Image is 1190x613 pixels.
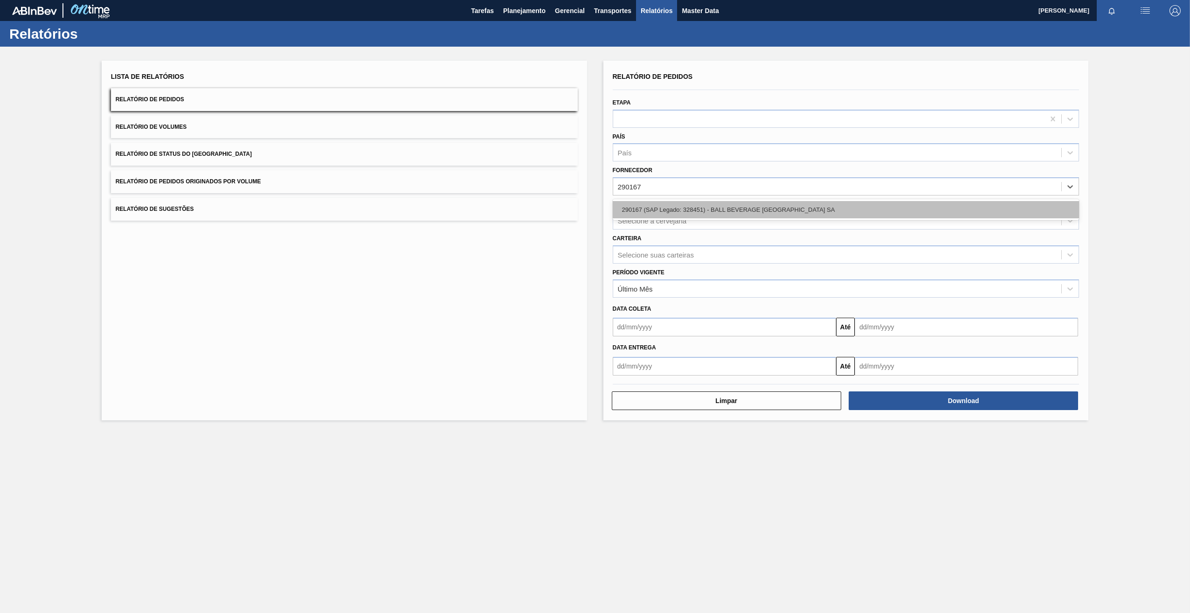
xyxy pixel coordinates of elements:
[612,391,841,410] button: Limpar
[116,124,187,130] span: Relatório de Volumes
[613,344,656,351] span: Data entrega
[641,5,672,16] span: Relatórios
[618,149,632,157] div: País
[618,285,653,293] div: Último Mês
[613,201,1079,218] div: 290167 (SAP Legado: 328451) - BALL BEVERAGE [GEOGRAPHIC_DATA] SA
[613,306,651,312] span: Data coleta
[12,7,57,15] img: TNhmsLtSVTkK8tSr43FrP2fwEKptu5GPRR3wAAAABJRU5ErkJggg==
[111,88,578,111] button: Relatório de Pedidos
[613,235,642,242] label: Carteira
[855,318,1078,336] input: dd/mm/yyyy
[116,96,184,103] span: Relatório de Pedidos
[613,99,631,106] label: Etapa
[1140,5,1151,16] img: userActions
[111,198,578,221] button: Relatório de Sugestões
[9,28,175,39] h1: Relatórios
[116,151,252,157] span: Relatório de Status do [GEOGRAPHIC_DATA]
[111,73,184,80] span: Lista de Relatórios
[613,318,836,336] input: dd/mm/yyyy
[116,178,261,185] span: Relatório de Pedidos Originados por Volume
[836,357,855,376] button: Até
[613,73,693,80] span: Relatório de Pedidos
[613,133,625,140] label: País
[618,251,694,258] div: Selecione suas carteiras
[111,143,578,166] button: Relatório de Status do [GEOGRAPHIC_DATA]
[116,206,194,212] span: Relatório de Sugestões
[613,357,836,376] input: dd/mm/yyyy
[618,216,687,224] div: Selecione a cervejaria
[613,269,664,276] label: Período Vigente
[613,167,652,174] label: Fornecedor
[555,5,585,16] span: Gerencial
[1097,4,1127,17] button: Notificações
[1169,5,1181,16] img: Logout
[503,5,546,16] span: Planejamento
[836,318,855,336] button: Até
[849,391,1078,410] button: Download
[111,170,578,193] button: Relatório de Pedidos Originados por Volume
[855,357,1078,376] input: dd/mm/yyyy
[682,5,719,16] span: Master Data
[594,5,631,16] span: Transportes
[471,5,494,16] span: Tarefas
[111,116,578,139] button: Relatório de Volumes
